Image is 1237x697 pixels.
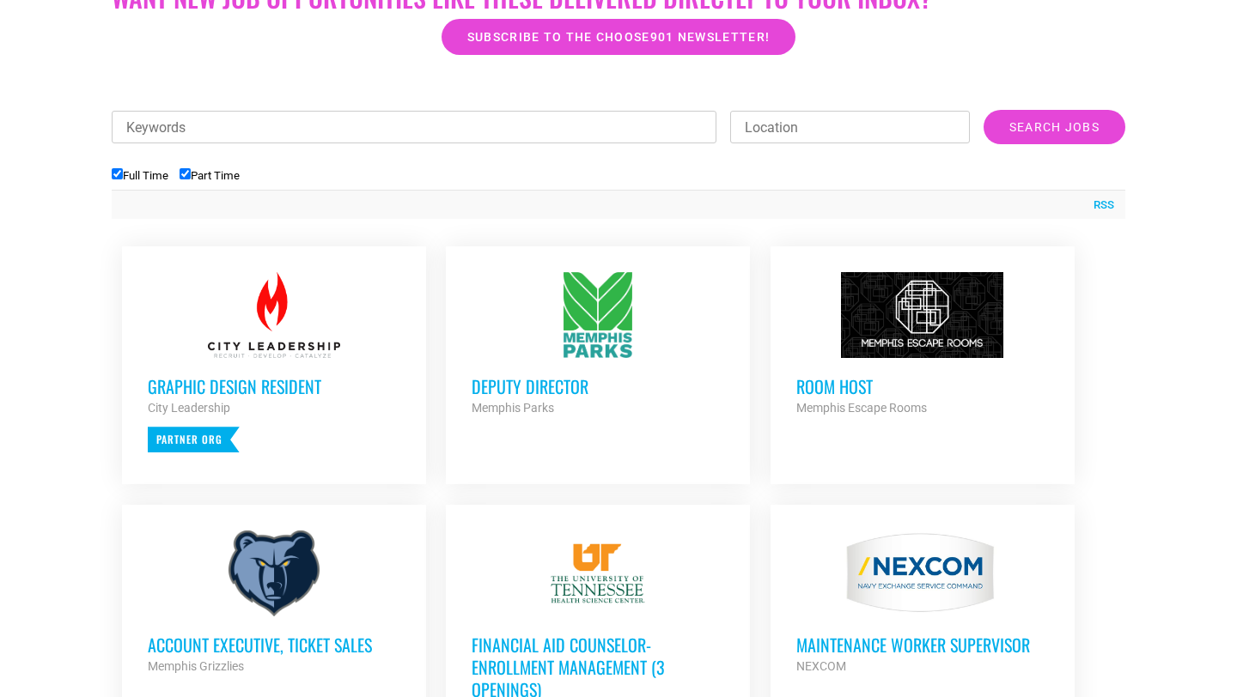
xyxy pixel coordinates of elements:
[472,401,554,415] strong: Memphis Parks
[730,111,970,143] input: Location
[180,169,240,182] label: Part Time
[796,633,1049,656] h3: MAINTENANCE WORKER SUPERVISOR
[112,111,716,143] input: Keywords
[148,401,230,415] strong: City Leadership
[180,168,191,179] input: Part Time
[796,659,846,673] strong: NEXCOM
[122,246,426,478] a: Graphic Design Resident City Leadership Partner Org
[148,427,240,452] p: Partner Org
[796,401,927,415] strong: Memphis Escape Rooms
[442,19,795,55] a: Subscribe to the Choose901 newsletter!
[984,110,1125,144] input: Search Jobs
[112,168,123,179] input: Full Time
[148,659,244,673] strong: Memphis Grizzlies
[771,246,1075,444] a: Room Host Memphis Escape Rooms
[112,169,168,182] label: Full Time
[446,246,750,444] a: Deputy Director Memphis Parks
[467,31,770,43] span: Subscribe to the Choose901 newsletter!
[796,375,1049,397] h3: Room Host
[148,633,400,656] h3: Account Executive, Ticket Sales
[472,375,724,397] h3: Deputy Director
[1085,197,1114,214] a: RSS
[148,375,400,397] h3: Graphic Design Resident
